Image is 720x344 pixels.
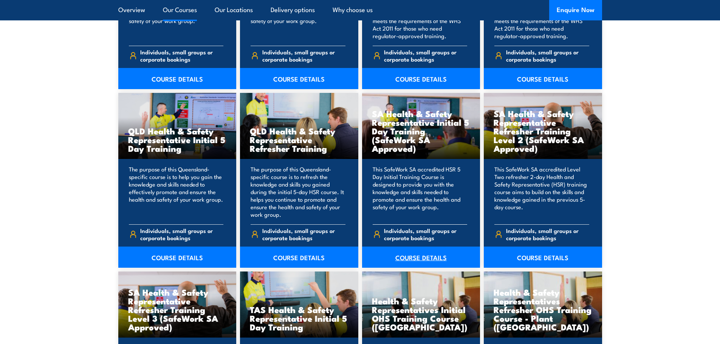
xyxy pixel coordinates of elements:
[262,48,345,63] span: Individuals, small groups or corporate bookings
[129,165,224,218] p: The purpose of this Queensland-specific course is to help you gain the knowledge and skills neede...
[140,227,223,241] span: Individuals, small groups or corporate bookings
[506,227,589,241] span: Individuals, small groups or corporate bookings
[384,227,467,241] span: Individuals, small groups or corporate bookings
[384,48,467,63] span: Individuals, small groups or corporate bookings
[128,288,227,331] h3: SA Health & Safety Representative Refresher Training Level 3 (SafeWork SA Approved)
[494,109,592,153] h3: SA Health & Safety Representative Refresher Training Level 2 (SafeWork SA Approved)
[118,68,237,89] a: COURSE DETAILS
[362,68,480,89] a: COURSE DETAILS
[128,126,227,153] h3: QLD Health & Safety Representative Initial 5 Day Training
[373,165,468,218] p: This SafeWork SA accredited HSR 5 Day Initial Training Course is designed to provide you with the...
[484,68,602,89] a: COURSE DETAILS
[484,247,602,268] a: COURSE DETAILS
[506,48,589,63] span: Individuals, small groups or corporate bookings
[140,48,223,63] span: Individuals, small groups or corporate bookings
[250,305,348,331] h3: TAS Health & Safety Representative Initial 5 Day Training
[118,247,237,268] a: COURSE DETAILS
[362,247,480,268] a: COURSE DETAILS
[494,165,589,218] p: This SafeWork SA accredited Level Two refresher 2-day Health and Safety Representative (HSR) trai...
[372,109,471,153] h3: SA Health & Safety Representative Initial 5 Day Training (SafeWork SA Approved)
[250,126,348,153] h3: QLD Health & Safety Representative Refresher Training
[240,68,358,89] a: COURSE DETAILS
[494,288,592,331] h3: Health & Safety Representatives Refresher OHS Training Course - Plant ([GEOGRAPHIC_DATA])
[251,165,345,218] p: The purpose of this Queensland-specific course is to refresh the knowledge and skills you gained ...
[262,227,345,241] span: Individuals, small groups or corporate bookings
[240,247,358,268] a: COURSE DETAILS
[372,296,471,331] h3: Health & Safety Representatives Initial OHS Training Course ([GEOGRAPHIC_DATA])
